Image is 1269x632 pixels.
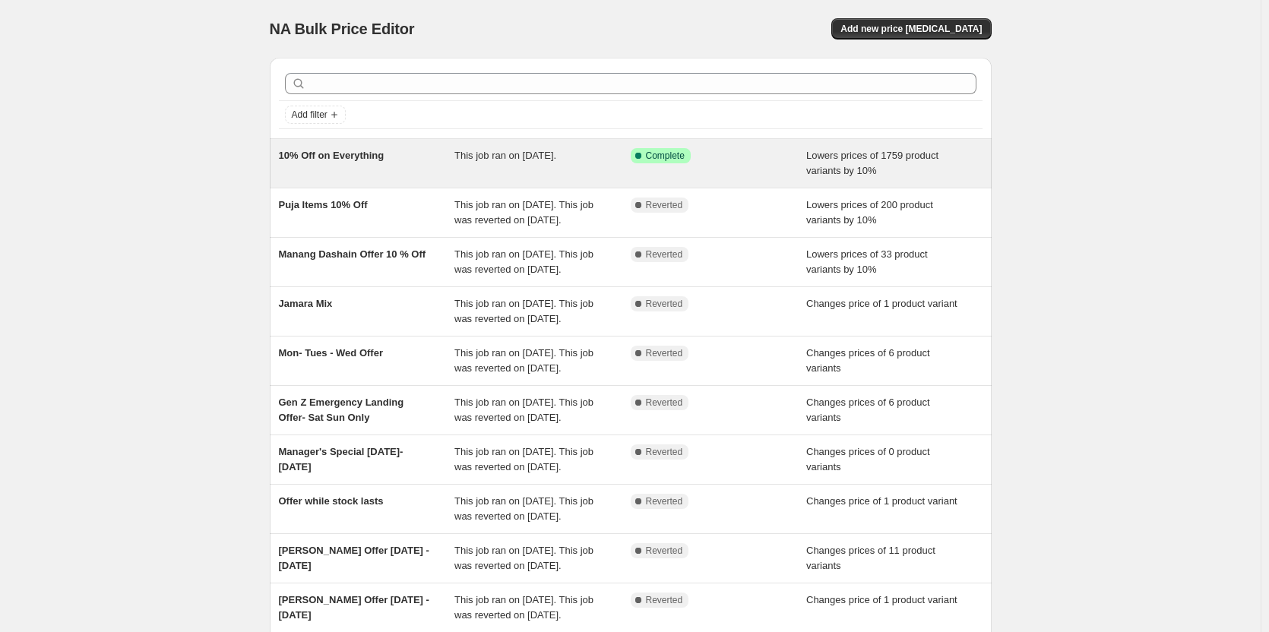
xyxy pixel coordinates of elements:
[279,545,429,571] span: [PERSON_NAME] Offer [DATE] - [DATE]
[646,347,683,359] span: Reverted
[292,109,328,121] span: Add filter
[806,347,930,374] span: Changes prices of 6 product variants
[646,397,683,409] span: Reverted
[454,298,593,324] span: This job ran on [DATE]. This job was reverted on [DATE].
[270,21,415,37] span: NA Bulk Price Editor
[279,347,383,359] span: Mon- Tues - Wed Offer
[806,298,957,309] span: Changes price of 1 product variant
[279,446,403,472] span: Manager's Special [DATE]- [DATE]
[806,397,930,423] span: Changes prices of 6 product variants
[646,446,683,458] span: Reverted
[279,199,368,210] span: Puja Items 10% Off
[646,298,683,310] span: Reverted
[806,495,957,507] span: Changes price of 1 product variant
[279,397,404,423] span: Gen Z Emergency Landing Offer- Sat Sun Only
[279,150,384,161] span: 10% Off on Everything
[454,594,593,621] span: This job ran on [DATE]. This job was reverted on [DATE].
[279,248,426,260] span: Manang Dashain Offer 10 % Off
[840,23,982,35] span: Add new price [MEDICAL_DATA]
[454,397,593,423] span: This job ran on [DATE]. This job was reverted on [DATE].
[646,545,683,557] span: Reverted
[279,298,333,309] span: Jamara Mix
[454,347,593,374] span: This job ran on [DATE]. This job was reverted on [DATE].
[454,199,593,226] span: This job ran on [DATE]. This job was reverted on [DATE].
[806,446,930,472] span: Changes prices of 0 product variants
[454,545,593,571] span: This job ran on [DATE]. This job was reverted on [DATE].
[454,446,593,472] span: This job ran on [DATE]. This job was reverted on [DATE].
[806,248,928,275] span: Lowers prices of 33 product variants by 10%
[279,594,429,621] span: [PERSON_NAME] Offer [DATE] - [DATE]
[285,106,346,124] button: Add filter
[831,18,991,39] button: Add new price [MEDICAL_DATA]
[806,545,935,571] span: Changes prices of 11 product variants
[454,150,556,161] span: This job ran on [DATE].
[646,199,683,211] span: Reverted
[806,199,933,226] span: Lowers prices of 200 product variants by 10%
[646,594,683,606] span: Reverted
[806,594,957,605] span: Changes price of 1 product variant
[454,248,593,275] span: This job ran on [DATE]. This job was reverted on [DATE].
[806,150,938,176] span: Lowers prices of 1759 product variants by 10%
[646,248,683,261] span: Reverted
[646,495,683,507] span: Reverted
[646,150,685,162] span: Complete
[454,495,593,522] span: This job ran on [DATE]. This job was reverted on [DATE].
[279,495,384,507] span: Offer while stock lasts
